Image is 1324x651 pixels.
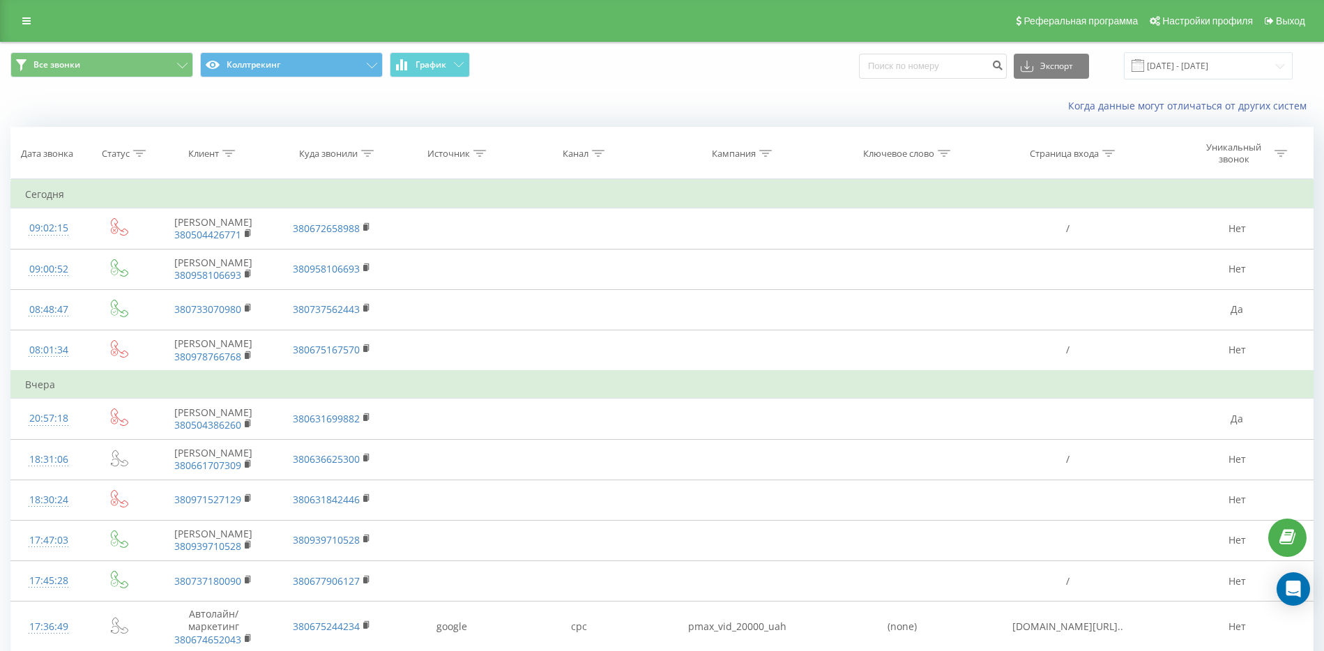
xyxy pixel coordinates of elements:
[1162,439,1313,480] td: Нет
[174,459,241,472] a: 380661707309
[174,493,241,506] a: 380971527129
[1162,561,1313,602] td: Нет
[174,302,241,316] a: 380733070980
[293,493,360,506] a: 380631842446
[293,222,360,235] a: 380672658988
[11,181,1314,208] td: Сегодня
[25,405,73,432] div: 20:57:18
[1162,249,1313,289] td: Нет
[416,60,446,70] span: График
[152,439,275,480] td: [PERSON_NAME]
[174,350,241,363] a: 380978766768
[188,148,219,160] div: Клиент
[1012,620,1123,633] span: [DOMAIN_NAME][URL]..
[152,208,275,249] td: [PERSON_NAME]
[33,59,80,70] span: Все звонки
[21,148,73,160] div: Дата звонка
[390,52,470,77] button: График
[174,539,241,553] a: 380939710528
[293,412,360,425] a: 380631699882
[427,148,470,160] div: Источник
[200,52,383,77] button: Коллтрекинг
[1030,148,1099,160] div: Страница входа
[1162,330,1313,371] td: Нет
[174,228,241,241] a: 380504426771
[25,337,73,364] div: 08:01:34
[859,54,1007,79] input: Поиск по номеру
[1162,208,1313,249] td: Нет
[174,574,241,588] a: 380737180090
[299,148,358,160] div: Куда звонили
[1024,15,1138,26] span: Реферальная программа
[152,399,275,439] td: [PERSON_NAME]
[1014,54,1089,79] button: Экспорт
[293,343,360,356] a: 380675167570
[11,371,1314,399] td: Вчера
[152,520,275,560] td: [PERSON_NAME]
[25,296,73,323] div: 08:48:47
[1196,141,1271,165] div: Уникальный звонок
[25,487,73,514] div: 18:30:24
[712,148,756,160] div: Кампания
[293,302,360,316] a: 380737562443
[1162,399,1313,439] td: Да
[1068,99,1314,112] a: Когда данные могут отличаться от других систем
[25,215,73,242] div: 09:02:15
[174,633,241,646] a: 380674652043
[1162,480,1313,520] td: Нет
[174,268,241,282] a: 380958106693
[102,148,130,160] div: Статус
[293,574,360,588] a: 380677906127
[25,527,73,554] div: 17:47:03
[1276,15,1305,26] span: Выход
[973,561,1162,602] td: /
[152,330,275,371] td: [PERSON_NAME]
[10,52,193,77] button: Все звонки
[293,533,360,546] a: 380939710528
[1277,572,1310,606] div: Open Intercom Messenger
[25,567,73,595] div: 17:45:28
[25,256,73,283] div: 09:00:52
[563,148,588,160] div: Канал
[293,262,360,275] a: 380958106693
[293,452,360,466] a: 380636625300
[973,208,1162,249] td: /
[1162,520,1313,560] td: Нет
[293,620,360,633] a: 380675244234
[25,613,73,641] div: 17:36:49
[1162,289,1313,330] td: Да
[174,418,241,431] a: 380504386260
[1162,15,1253,26] span: Настройки профиля
[25,446,73,473] div: 18:31:06
[152,249,275,289] td: ⁨[PERSON_NAME]⁩
[973,330,1162,371] td: /
[973,439,1162,480] td: /
[863,148,934,160] div: Ключевое слово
